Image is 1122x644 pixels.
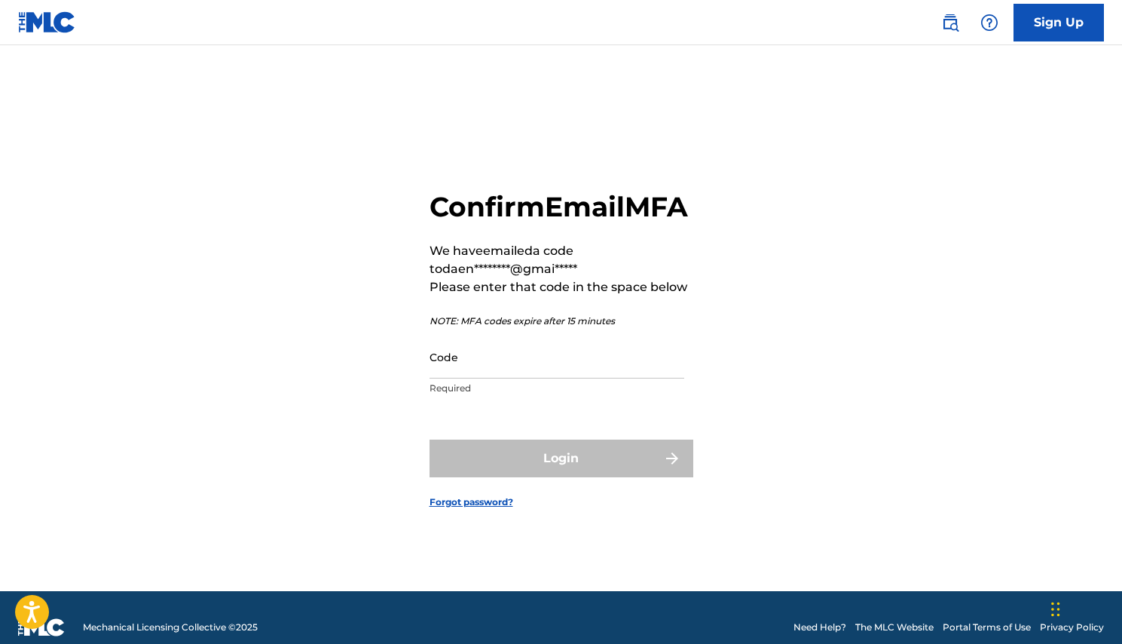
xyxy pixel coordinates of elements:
[855,621,934,634] a: The MLC Website
[83,621,258,634] span: Mechanical Licensing Collective © 2025
[943,621,1031,634] a: Portal Terms of Use
[430,382,684,395] p: Required
[430,278,693,296] p: Please enter that code in the space below
[941,14,959,32] img: search
[1040,621,1104,634] a: Privacy Policy
[974,8,1004,38] div: Help
[18,618,65,636] img: logo
[430,314,693,328] p: NOTE: MFA codes expire after 15 minutes
[1051,587,1060,632] div: Drag
[935,8,965,38] a: Public Search
[18,11,76,33] img: MLC Logo
[430,495,513,509] a: Forgot password?
[1047,572,1122,644] iframe: Chat Widget
[1013,4,1104,41] a: Sign Up
[430,190,693,224] h2: Confirm Email MFA
[980,14,998,32] img: help
[793,621,846,634] a: Need Help?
